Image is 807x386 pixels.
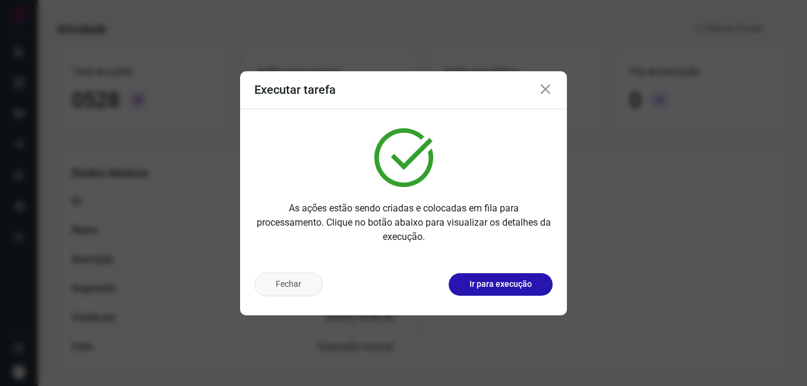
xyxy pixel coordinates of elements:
[254,201,553,244] p: As ações estão sendo criadas e colocadas em fila para processamento. Clique no botão abaixo para ...
[469,278,532,290] p: Ir para execução
[254,273,323,296] button: Fechar
[374,128,433,187] img: verified.svg
[449,273,553,296] button: Ir para execução
[254,83,336,97] h3: Executar tarefa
